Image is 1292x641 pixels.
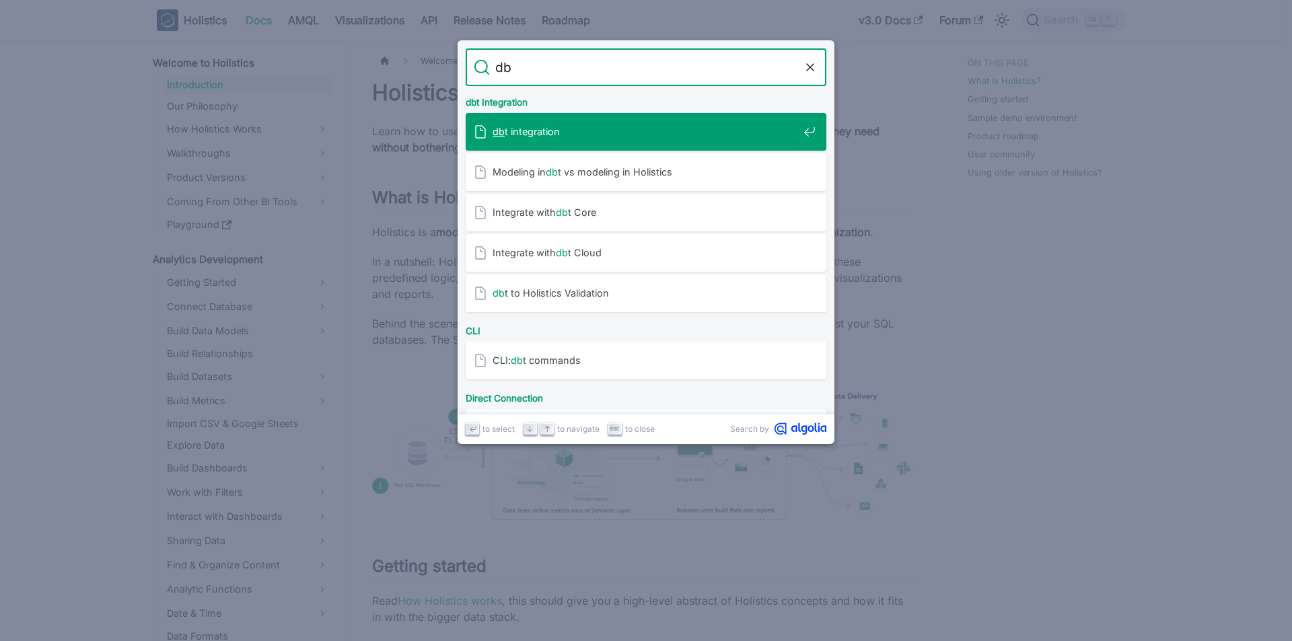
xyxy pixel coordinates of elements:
[463,86,829,113] div: dbt Integration
[468,424,478,434] svg: Enter key
[493,354,798,367] span: CLI: t commands
[466,194,826,231] a: Integrate withdbt Core
[493,126,505,137] mark: db
[610,424,620,434] svg: Escape key
[463,382,829,409] div: Direct Connection
[525,424,535,434] svg: Arrow down
[493,125,798,138] span: t integration
[493,246,798,259] span: Integrate with t Cloud
[493,287,505,299] mark: db
[466,113,826,151] a: dbt integration
[730,422,826,435] a: Search byAlgolia
[490,48,802,86] input: Search docs
[625,422,655,435] span: to close
[482,422,515,435] span: to select
[493,206,798,219] span: Integrate with t Core
[466,274,826,312] a: dbt to Holistics Validation
[556,206,568,218] mark: db
[493,165,798,178] span: Modeling in t vs modeling in Holistics
[466,234,826,272] a: Integrate withdbt Cloud
[463,315,829,342] div: CLI
[466,153,826,191] a: Modeling indbt vs modeling in Holistics
[557,422,600,435] span: to navigate
[546,166,558,178] mark: db
[466,409,826,447] a: Allow RemoteDBConnections
[511,354,523,366] mark: db
[730,422,769,435] span: Search by
[466,342,826,379] a: CLI:dbt commands
[542,424,552,434] svg: Arrow up
[802,59,818,75] button: Clear the query
[775,422,826,435] svg: Algolia
[556,247,568,258] mark: db
[493,287,798,299] span: t to Holistics Validation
